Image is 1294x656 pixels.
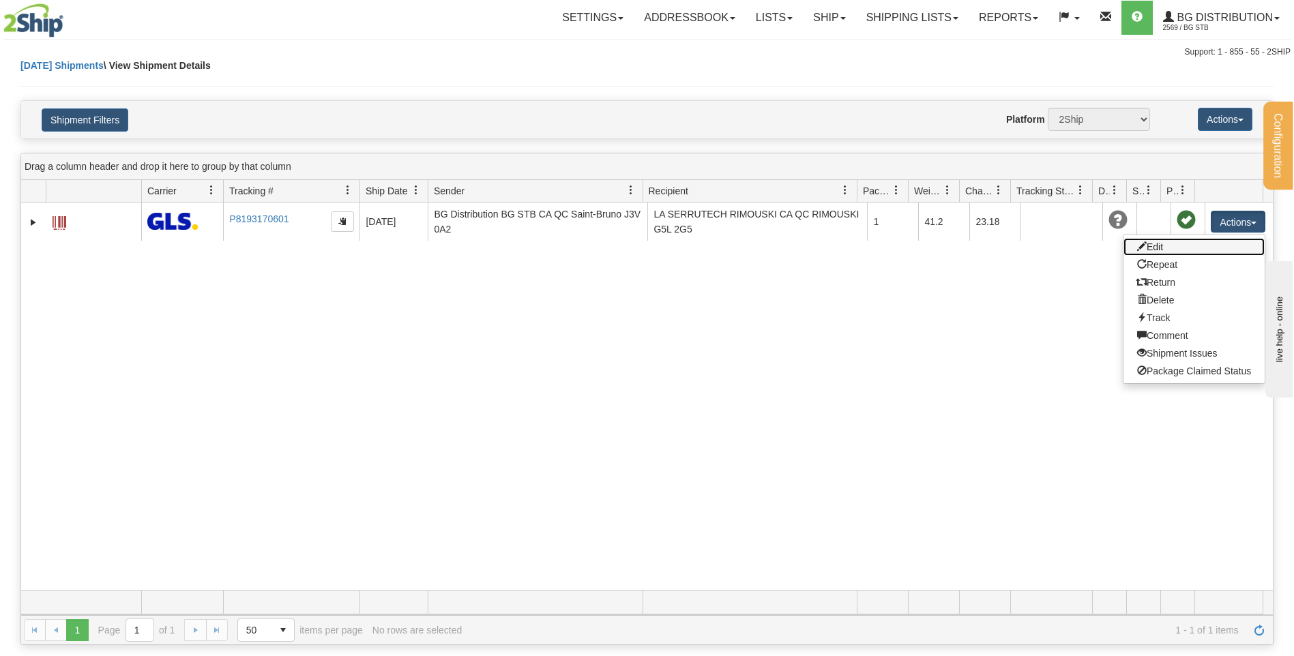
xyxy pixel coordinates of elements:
[1123,344,1265,362] a: Shipment Issues
[1098,184,1110,198] span: Delivery Status
[1123,309,1265,327] a: Track
[1177,211,1196,230] span: Pickup Successfully created
[405,179,428,202] a: Ship Date filter column settings
[969,203,1020,241] td: 23.18
[471,625,1239,636] span: 1 - 1 of 1 items
[1166,184,1178,198] span: Pickup Status
[336,179,359,202] a: Tracking # filter column settings
[918,203,969,241] td: 41.2
[3,46,1291,58] div: Support: 1 - 855 - 55 - 2SHIP
[366,184,407,198] span: Ship Date
[885,179,908,202] a: Packages filter column settings
[200,179,223,202] a: Carrier filter column settings
[1263,102,1293,190] button: Configuration
[20,60,104,71] a: [DATE] Shipments
[634,1,746,35] a: Addressbook
[867,203,918,241] td: 1
[359,203,428,241] td: [DATE]
[1174,12,1273,23] span: BG Distribution
[834,179,857,202] a: Recipient filter column settings
[1006,113,1045,126] label: Platform
[1248,619,1270,641] a: Refresh
[1016,184,1076,198] span: Tracking Status
[863,184,892,198] span: Packages
[969,1,1048,35] a: Reports
[987,179,1010,202] a: Charge filter column settings
[3,3,63,38] img: logo2569.jpg
[1123,273,1265,291] a: Return
[936,179,959,202] a: Weight filter column settings
[647,203,867,241] td: LA SERRUTECH RIMOUSKI CA QC RIMOUSKI G5L 2G5
[1069,179,1092,202] a: Tracking Status filter column settings
[1171,179,1194,202] a: Pickup Status filter column settings
[331,211,354,232] button: Copy to clipboard
[552,1,634,35] a: Settings
[1132,184,1144,198] span: Shipment Issues
[1211,211,1265,233] button: Actions
[965,184,994,198] span: Charge
[1198,108,1252,131] button: Actions
[147,184,177,198] span: Carrier
[98,618,175,642] span: Page of 1
[104,60,211,71] span: \ View Shipment Details
[1137,179,1160,202] a: Shipment Issues filter column settings
[246,623,264,637] span: 50
[10,12,126,22] div: live help - online
[914,184,943,198] span: Weight
[619,179,643,202] a: Sender filter column settings
[649,184,688,198] span: Recipient
[434,184,465,198] span: Sender
[1123,238,1265,256] a: Edit
[126,619,153,641] input: Page 1
[746,1,803,35] a: Lists
[1163,21,1265,35] span: 2569 / BG STB
[42,108,128,132] button: Shipment Filters
[1123,362,1265,380] a: Package Claimed Status
[372,625,462,636] div: No rows are selected
[53,210,66,232] a: Label
[1123,291,1265,309] a: Delete shipment
[229,184,274,198] span: Tracking #
[21,153,1273,180] div: grid grouping header
[147,213,198,230] img: 17 - GLS Canada
[1123,256,1265,273] a: Repeat
[237,618,295,642] span: Page sizes drop down
[1263,258,1293,398] iframe: chat widget
[1123,327,1265,344] a: Comment
[1153,1,1290,35] a: BG Distribution 2569 / BG STB
[272,619,294,641] span: select
[229,213,289,224] a: P8193170601
[428,203,647,241] td: BG Distribution BG STB CA QC Saint-Bruno J3V 0A2
[803,1,855,35] a: Ship
[1103,179,1126,202] a: Delivery Status filter column settings
[237,618,363,642] span: items per page
[27,215,40,229] a: Expand
[66,619,88,641] span: Page 1
[856,1,969,35] a: Shipping lists
[1108,211,1128,230] span: Unknown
